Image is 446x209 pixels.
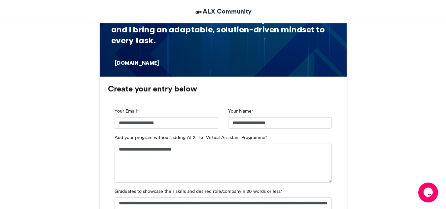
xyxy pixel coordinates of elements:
h3: Create your entry below [108,85,338,93]
a: ALX Community [194,7,252,16]
label: Your Email [115,108,139,115]
label: Graduates to showcase their skills and desired role/companyin 20 words or less [115,188,282,195]
label: Your Name [228,108,253,115]
iframe: chat widget [418,183,439,202]
div: [DOMAIN_NAME] [114,60,165,67]
label: Add your program without adding ALX. Ex. Virtual Assistant Programme [115,134,267,141]
img: ALX Community [194,8,203,16]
